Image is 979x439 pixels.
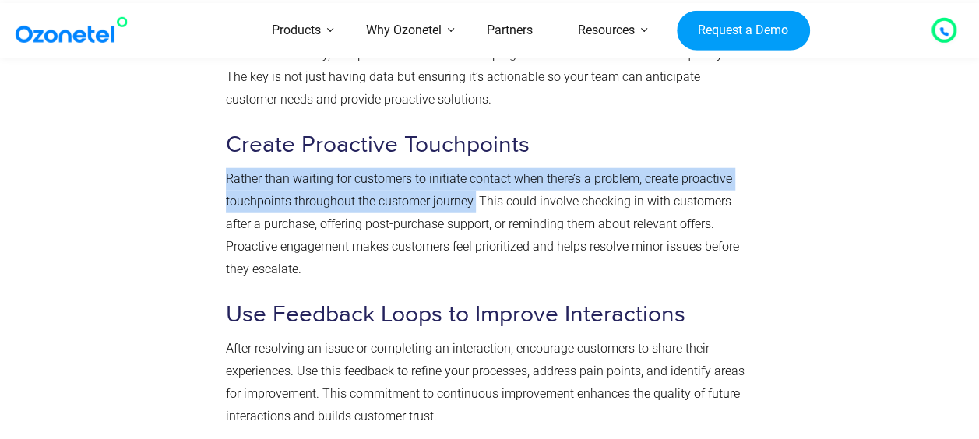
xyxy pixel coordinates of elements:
[226,130,748,160] h3: Create Proactive Touchpoints
[226,168,748,280] p: Rather than waiting for customers to initiate contact when there’s a problem, create proactive to...
[464,3,555,58] a: Partners
[555,3,657,58] a: Resources
[249,3,343,58] a: Products
[677,10,810,51] a: Request a Demo
[226,300,748,330] h3: Use Feedback Loops to Improve Interactions
[226,338,748,427] p: After resolving an issue or completing an interaction, encourage customers to share their experie...
[343,3,464,58] a: Why Ozonetel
